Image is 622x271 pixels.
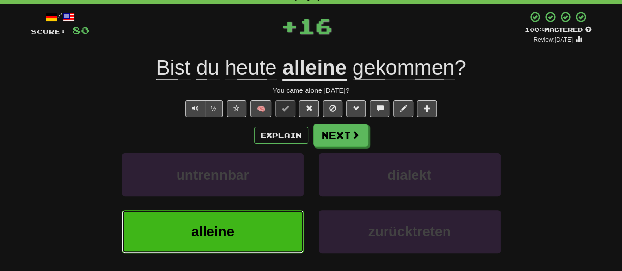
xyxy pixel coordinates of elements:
[122,210,304,253] button: alleine
[31,86,592,95] div: You came alone [DATE]?
[250,100,271,117] button: 🧠
[319,210,501,253] button: zurücktreten
[353,56,455,80] span: gekommen
[368,224,450,239] span: zurücktreten
[72,24,89,36] span: 80
[185,100,205,117] button: Play sentence audio (ctl+space)
[387,167,431,182] span: dialekt
[323,100,342,117] button: Ignore sentence (alt+i)
[525,26,592,34] div: Mastered
[227,100,246,117] button: Favorite sentence (alt+f)
[347,56,466,80] span: ?
[370,100,389,117] button: Discuss sentence (alt+u)
[275,100,295,117] button: Set this sentence to 100% Mastered (alt+m)
[191,224,234,239] span: alleine
[254,127,308,144] button: Explain
[313,124,368,147] button: Next
[183,100,223,117] div: Text-to-speech controls
[417,100,437,117] button: Add to collection (alt+a)
[281,11,298,40] span: +
[31,11,89,23] div: /
[393,100,413,117] button: Edit sentence (alt+d)
[346,100,366,117] button: Grammar (alt+g)
[156,56,190,80] span: Bist
[299,100,319,117] button: Reset to 0% Mastered (alt+r)
[525,26,544,33] span: 100 %
[533,36,573,43] small: Review: [DATE]
[298,13,332,38] span: 16
[122,153,304,196] button: untrennbar
[282,56,347,81] u: alleine
[319,153,501,196] button: dialekt
[177,167,249,182] span: untrennbar
[196,56,219,80] span: du
[31,28,66,36] span: Score:
[225,56,276,80] span: heute
[205,100,223,117] button: ½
